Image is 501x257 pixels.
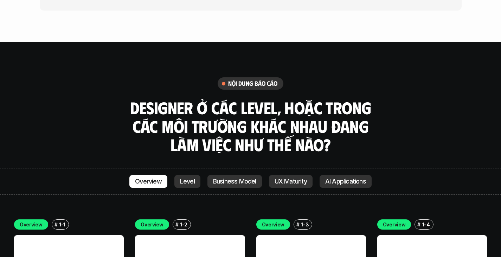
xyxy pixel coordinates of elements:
p: Overview [135,178,162,185]
h6: # [175,222,179,227]
h6: # [54,222,58,227]
p: AI Applications [325,178,366,185]
a: Business Model [207,175,262,188]
p: Overview [20,221,43,228]
p: 1-1 [59,221,65,228]
a: Level [174,175,200,188]
a: AI Applications [320,175,372,188]
h6: nội dung báo cáo [228,79,278,88]
p: UX Maturity [275,178,307,185]
p: 1-2 [180,221,187,228]
p: 1-4 [422,221,430,228]
h3: Designer ở các level, hoặc trong các môi trường khác nhau đang làm việc như thế nào? [128,98,374,154]
p: Overview [141,221,163,228]
p: Overview [262,221,285,228]
a: Overview [129,175,167,188]
h6: # [417,222,420,227]
h6: # [296,222,300,227]
p: Business Model [213,178,256,185]
p: Overview [383,221,406,228]
p: Level [180,178,195,185]
a: UX Maturity [269,175,313,188]
p: 1-3 [301,221,309,228]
